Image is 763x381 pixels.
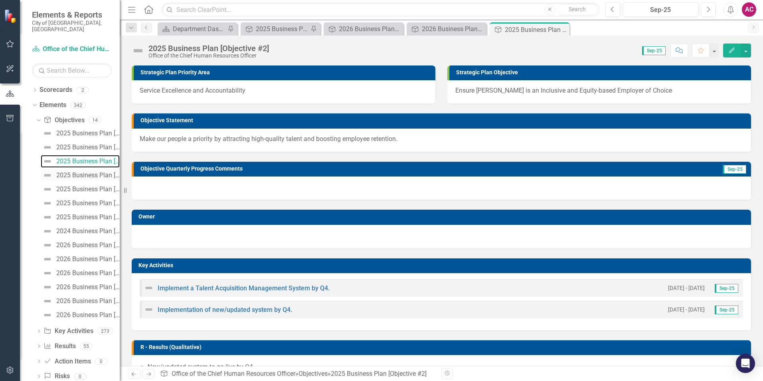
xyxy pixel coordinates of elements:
img: Not Defined [43,212,52,222]
a: 2026 Business Plan [Objective #1] [409,24,484,34]
span: Sep-25 [642,46,666,55]
a: 2025 Business Plan [Objective #1] [41,141,120,154]
a: Office of the Chief Human Resources Officer [172,370,295,377]
div: 0 [95,358,108,365]
div: 2025 Business Plan [Objective #3] [56,172,120,179]
div: 14 [89,117,101,124]
div: 342 [70,102,86,109]
div: 2026 Business Plan [Objective #2] [56,270,120,277]
a: Scorecards [40,85,72,95]
span: Sep-25 [723,165,746,174]
span: Sep-25 [715,306,738,314]
div: 2025 Business Plan [Executive Summary] [56,130,120,137]
img: Not Defined [43,185,52,194]
a: 2026 Business Plan [Objective #5] [41,309,120,321]
a: 2026 Business Plan [Executive Summary] [41,239,120,252]
img: Not Defined [43,157,52,166]
a: Office of the Chief Human Resources Officer [32,45,112,54]
div: Department Dashboard [173,24,225,34]
div: 273 [97,328,113,335]
input: Search Below... [32,63,112,77]
a: Action Items [43,357,91,366]
div: 2026 Business Plan [Objective #1] [56,256,120,263]
div: Open Intercom Messenger [736,354,755,373]
div: 2025 Business Plan [Objective #2] [148,44,269,53]
span: Make our people a priority by attracting high-quality talent and boosting employee retention. [140,135,397,143]
div: 2026 Business Plan [Objective #3] [56,284,120,291]
h3: Key Activities [138,262,747,268]
div: 0 [74,373,87,380]
div: 2025 Business Plan [Objective #5] [56,200,120,207]
a: 2026 Business Plan [Objective #3] [41,281,120,294]
a: 2026 Business Plan [Executive Summary] [326,24,401,34]
span: Elements & Reports [32,10,112,20]
span: Service Excellence and Accountability [140,87,245,94]
img: Not Defined [43,198,52,208]
div: » » [160,369,435,379]
a: Objectives [43,116,84,125]
div: 2025 Business Plan [Objective #6] [56,214,120,221]
div: 2025 Business Plan [Objective #4] [56,186,120,193]
button: Sep-25 [623,2,699,17]
small: [DATE] - [DATE] [668,284,705,292]
a: Results [43,342,75,351]
h3: Strategic Plan Objective [456,69,747,75]
a: 2026 Business Plan [Objective #2] [41,267,120,280]
div: 2025 Business Plan [Objective #2] [505,25,567,35]
a: Objectives [298,370,328,377]
img: Not Defined [43,254,52,264]
img: Not Defined [144,283,154,293]
img: Not Defined [43,129,52,138]
h3: Strategic Plan Priority Area [140,69,431,75]
img: Not Defined [43,268,52,278]
a: Key Activities [43,327,93,336]
h3: Objective Quarterly Progress Comments [140,166,631,172]
div: 55 [80,343,93,349]
img: Not Defined [43,143,52,152]
span: Sep-25 [715,284,738,293]
img: Not Defined [43,240,52,250]
img: Not Defined [43,226,52,236]
input: Search ClearPoint... [162,3,599,17]
button: Search [557,4,597,15]
a: Implementation of new/updated system by Q4. [158,306,292,314]
div: 2025 Business Plan [Objective #2] [56,158,120,165]
div: 2026 Business Plan [Objective #1] [422,24,484,34]
span: New/updated system to go live by Q4 [148,363,253,371]
img: Not Defined [132,44,144,57]
a: 2025 Business Plan [Objective #3] [41,169,120,182]
img: Not Defined [43,296,52,306]
a: 2025 Business Plan [Executive Summary] [41,127,120,140]
h3: R - Results (Qualitative) [140,344,747,350]
div: 2 [76,87,89,93]
a: 2025 Business Plan [Objective #2] [41,155,120,168]
a: 2025 Business Plan [Objective #6] [41,211,120,224]
a: 2025 Business Plan [Objective #5] [41,197,120,210]
img: Not Defined [43,282,52,292]
div: Office of the Chief Human Resources Officer [148,53,269,59]
img: Not Defined [43,310,52,320]
a: 2025 Business Plan [Objective #4] [41,183,120,196]
a: Implement a Talent Acquisition Management System by Q4. [158,284,330,292]
span: Ensure [PERSON_NAME] is an Inclusive and Equity-based Employer of Choice [455,87,672,94]
small: [DATE] - [DATE] [668,306,705,314]
div: 2026 Business Plan [Objective #4] [56,298,120,305]
h3: Owner [138,214,747,220]
button: AC [742,2,756,17]
a: 2025 Business Plan [Executive Summary] [243,24,308,34]
a: 2024 Business Plan [Executive Summary] [41,225,120,238]
a: 2026 Business Plan [Objective #4] [41,295,120,308]
div: 2026 Business Plan [Executive Summary] [339,24,401,34]
div: Sep-25 [625,5,696,15]
span: Search [569,6,586,12]
div: 2025 Business Plan [Executive Summary] [256,24,308,34]
h3: Objective Statement [140,117,747,123]
a: Elements [40,101,66,110]
div: 2025 Business Plan [Objective #1] [56,144,120,151]
small: City of [GEOGRAPHIC_DATA], [GEOGRAPHIC_DATA] [32,20,112,33]
a: Department Dashboard [160,24,225,34]
a: Risks [43,372,69,381]
div: 2024 Business Plan [Executive Summary] [56,228,120,235]
div: 2025 Business Plan [Objective #2] [331,370,427,377]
